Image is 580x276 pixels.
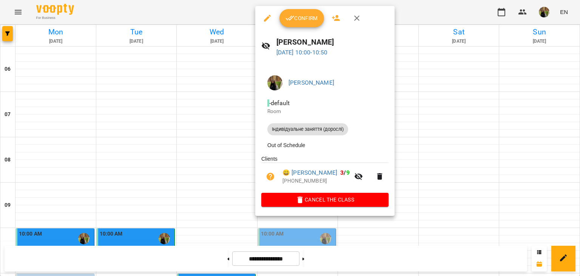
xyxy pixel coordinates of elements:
button: Confirm [279,9,324,27]
button: Cancel the class [261,193,389,206]
p: Room [267,108,383,115]
span: 9 [346,169,350,176]
ul: Clients [261,155,389,193]
img: 11bdc30bc38fc15eaf43a2d8c1dccd93.jpg [267,75,282,90]
a: [PERSON_NAME] [288,79,334,86]
b: / [340,169,349,176]
h6: [PERSON_NAME] [276,36,389,48]
span: Confirm [285,14,318,23]
span: Cancel the class [267,195,383,204]
span: - default [267,99,291,107]
button: Unpaid. Bill the attendance? [261,167,279,186]
p: [PHONE_NUMBER] [282,177,350,185]
li: Out of Schedule [261,138,389,152]
span: 3 [340,169,344,176]
span: Індивідуальне заняття (дорослі) [267,126,348,133]
a: 😀 [PERSON_NAME] [282,168,337,177]
a: [DATE] 10:00-10:50 [276,49,328,56]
